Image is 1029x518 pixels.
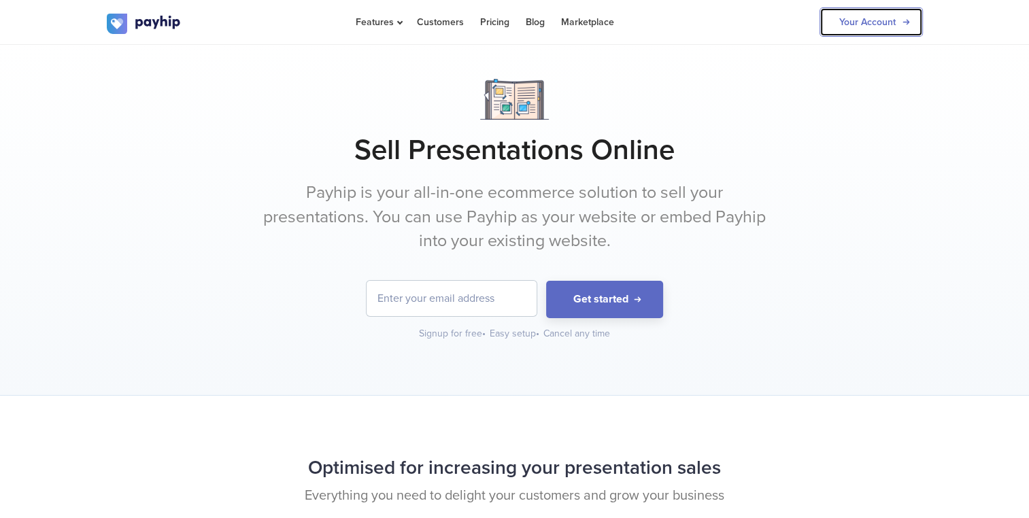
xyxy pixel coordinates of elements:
[482,328,486,339] span: •
[107,450,923,486] h2: Optimised for increasing your presentation sales
[356,16,401,28] span: Features
[419,327,487,341] div: Signup for free
[107,486,923,506] p: Everything you need to delight your customers and grow your business
[260,181,770,254] p: Payhip is your all-in-one ecommerce solution to sell your presentations. You can use Payhip as yo...
[820,7,923,37] a: Your Account
[480,79,549,120] img: Notebook.png
[543,327,610,341] div: Cancel any time
[107,133,923,167] h1: Sell Presentations Online
[367,281,537,316] input: Enter your email address
[490,327,541,341] div: Easy setup
[536,328,539,339] span: •
[546,281,663,318] button: Get started
[107,14,182,34] img: logo.svg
